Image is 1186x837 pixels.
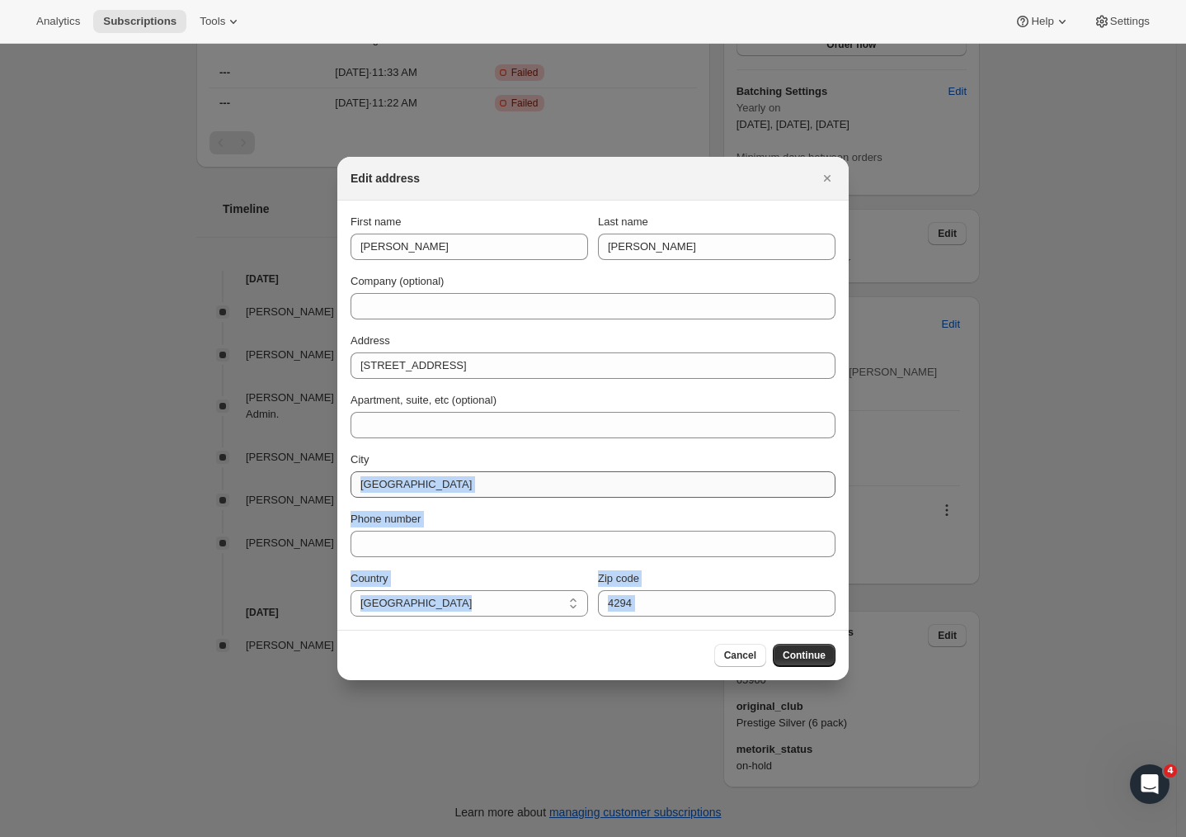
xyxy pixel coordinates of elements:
[1110,15,1150,28] span: Settings
[598,572,639,584] span: Zip code
[351,215,401,228] span: First name
[1130,764,1170,804] iframe: Intercom live chat
[200,15,225,28] span: Tools
[103,15,176,28] span: Subscriptions
[1005,10,1080,33] button: Help
[351,275,444,287] span: Company (optional)
[351,572,388,584] span: Country
[351,513,421,525] span: Phone number
[1084,10,1160,33] button: Settings
[351,170,420,187] h2: Edit address
[1164,764,1177,778] span: 4
[598,215,648,228] span: Last name
[816,167,839,190] button: Close
[36,15,80,28] span: Analytics
[714,644,766,667] button: Cancel
[26,10,90,33] button: Analytics
[1031,15,1053,28] span: Help
[190,10,252,33] button: Tools
[351,334,390,347] span: Address
[351,394,497,406] span: Apartment, suite, etc (optional)
[773,644,835,667] button: Continue
[724,649,756,662] span: Cancel
[93,10,186,33] button: Subscriptions
[783,649,826,662] span: Continue
[351,453,369,466] span: City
